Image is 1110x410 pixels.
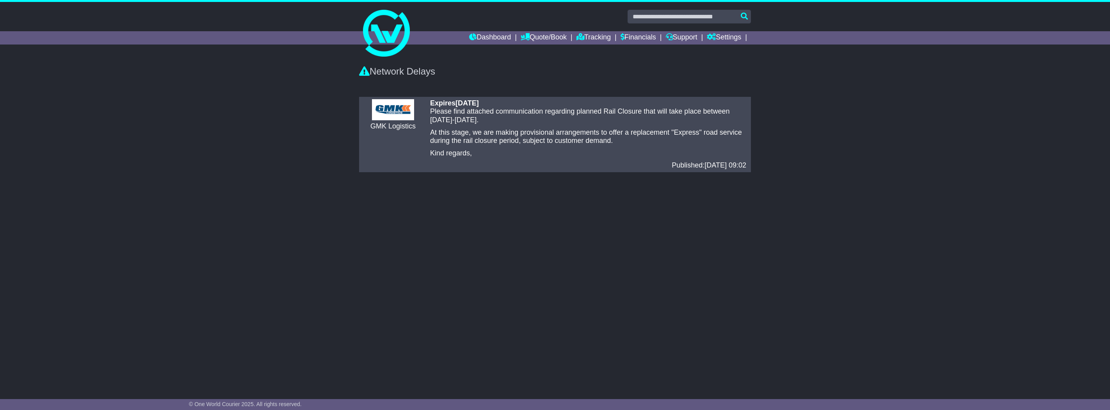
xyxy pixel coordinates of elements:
[430,128,746,145] p: At this stage, we are making provisional arrangements to offer a replacement "Express" road servi...
[430,107,746,124] p: Please find attached communication regarding planned Rail Closure that will take place between [D...
[521,31,567,45] a: Quote/Book
[430,149,746,158] p: Kind regards,
[469,31,511,45] a: Dashboard
[359,66,751,77] div: Network Delays
[576,31,611,45] a: Tracking
[430,99,746,108] div: Expires
[707,31,741,45] a: Settings
[372,99,414,120] img: CarrierLogo
[621,31,656,45] a: Financials
[430,161,746,170] div: Published:
[364,122,422,131] div: GMK Logistics
[189,401,302,407] span: © One World Courier 2025. All rights reserved.
[666,31,697,45] a: Support
[704,161,746,169] span: [DATE] 09:02
[455,99,479,107] span: [DATE]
